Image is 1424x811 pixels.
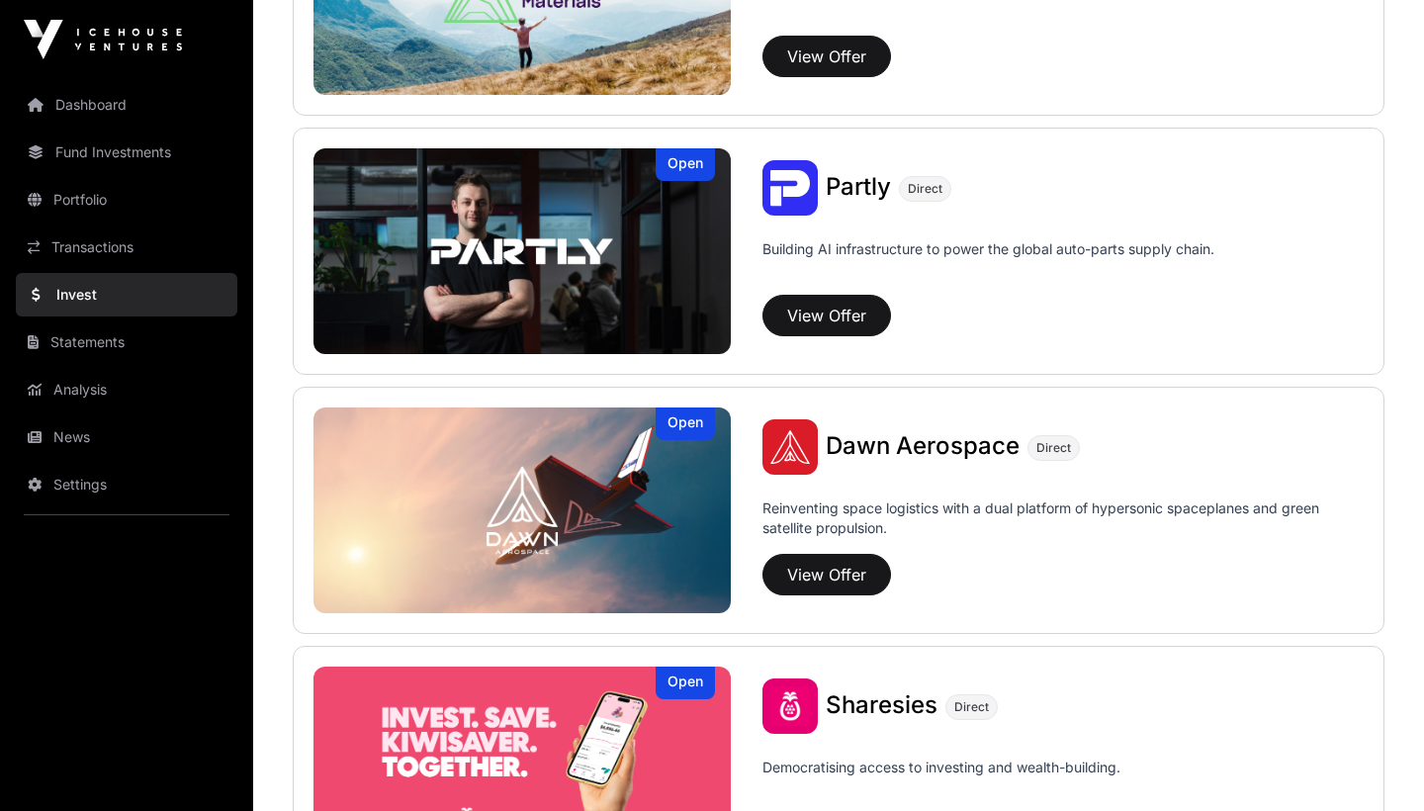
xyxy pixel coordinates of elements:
button: View Offer [762,554,891,595]
button: View Offer [762,36,891,77]
img: Icehouse Ventures Logo [24,20,182,59]
p: Democratising access to investing and wealth-building. [762,758,1120,805]
div: Open [656,407,715,440]
a: Settings [16,463,237,506]
img: Partly [762,160,818,216]
img: Dawn Aerospace [762,419,818,475]
a: Dashboard [16,83,237,127]
span: Sharesies [826,690,937,719]
a: Invest [16,273,237,316]
span: Direct [954,699,989,715]
iframe: Chat Widget [1325,716,1424,811]
img: Partly [313,148,731,354]
a: Statements [16,320,237,364]
a: Portfolio [16,178,237,222]
a: Dawn Aerospace [826,434,1020,460]
span: Partly [826,172,891,201]
img: Dawn Aerospace [313,407,731,613]
div: Widget de chat [1325,716,1424,811]
p: Reinventing space logistics with a dual platform of hypersonic spaceplanes and green satellite pr... [762,498,1364,546]
div: Open [656,667,715,699]
a: Partly [826,175,891,201]
a: Analysis [16,368,237,411]
div: Open [656,148,715,181]
span: Direct [1036,440,1071,456]
button: View Offer [762,295,891,336]
a: Fund Investments [16,131,237,174]
p: Building AI infrastructure to power the global auto-parts supply chain. [762,239,1214,287]
a: Dawn AerospaceOpen [313,407,731,613]
img: Sharesies [762,678,818,734]
a: Sharesies [826,693,937,719]
a: PartlyOpen [313,148,731,354]
a: News [16,415,237,459]
span: Dawn Aerospace [826,431,1020,460]
a: Transactions [16,225,237,269]
span: Direct [908,181,942,197]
